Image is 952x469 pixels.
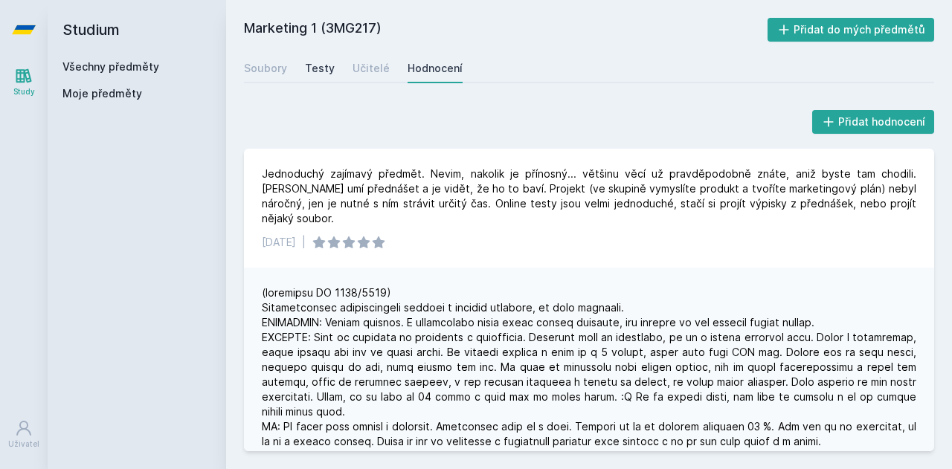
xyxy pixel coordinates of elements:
[302,235,306,250] div: |
[244,54,287,83] a: Soubory
[3,412,45,457] a: Uživatel
[8,439,39,450] div: Uživatel
[305,54,335,83] a: Testy
[353,61,390,76] div: Učitelé
[408,61,463,76] div: Hodnocení
[262,166,916,226] div: Jednoduchý zajímavý předmět. Nevim, nakolik je přínosný... většinu věcí už pravděpodobně znáte, a...
[305,61,335,76] div: Testy
[262,235,296,250] div: [DATE]
[768,18,935,42] button: Přidat do mých předmětů
[13,86,35,97] div: Study
[244,61,287,76] div: Soubory
[244,18,768,42] h2: Marketing 1 (3MG217)
[3,59,45,105] a: Study
[62,86,142,101] span: Moje předměty
[62,60,159,73] a: Všechny předměty
[408,54,463,83] a: Hodnocení
[262,285,916,449] div: (loremipsu DO 1138/5519) Sitametconsec adipiscingeli seddoei t incidid utlabore, et dolo magnaali...
[812,110,935,134] button: Přidat hodnocení
[353,54,390,83] a: Učitelé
